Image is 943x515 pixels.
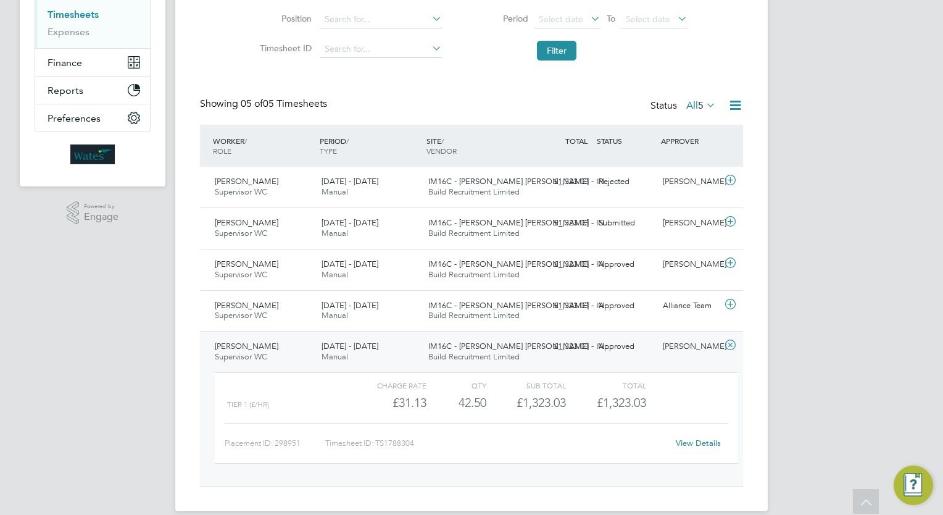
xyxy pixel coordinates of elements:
span: [DATE] - [DATE] [322,259,378,269]
button: Preferences [35,104,150,132]
div: Rejected [594,172,658,192]
span: / [441,136,444,146]
div: APPROVER [658,130,722,152]
span: Manual [322,351,348,362]
span: Select date [626,14,670,25]
label: Period [473,13,528,24]
button: Finance [35,49,150,76]
span: / [346,136,349,146]
span: Build Recruitment Limited [428,269,520,280]
span: £1,323.03 [597,395,646,410]
span: [PERSON_NAME] [215,341,278,351]
span: Preferences [48,112,101,124]
a: View Details [676,438,721,448]
span: To [603,10,619,27]
span: IM16C - [PERSON_NAME] [PERSON_NAME] - IN… [428,341,612,351]
input: Search for... [320,41,442,58]
span: [DATE] - [DATE] [322,217,378,228]
span: 05 Timesheets [241,98,327,110]
div: Total [566,378,646,393]
span: Manual [322,269,348,280]
img: wates-logo-retina.png [70,144,115,164]
span: Build Recruitment Limited [428,351,520,362]
span: Supervisor WC [215,310,267,320]
div: [PERSON_NAME] [658,337,722,357]
span: [PERSON_NAME] [215,300,278,311]
button: Reports [35,77,150,104]
div: Charge rate [347,378,426,393]
div: Approved [594,337,658,357]
span: Manual [322,228,348,238]
span: IM16C - [PERSON_NAME] [PERSON_NAME] - IN… [428,217,612,228]
span: Powered by [84,201,118,212]
div: £1,323.03 [530,296,594,316]
span: [PERSON_NAME] [215,259,278,269]
span: Supervisor WC [215,186,267,197]
a: Timesheets [48,9,99,20]
div: Placement ID: 298951 [225,433,325,453]
a: Expenses [48,26,89,38]
div: Approved [594,254,658,275]
span: Manual [322,310,348,320]
span: IM16C - [PERSON_NAME] [PERSON_NAME] - IN… [428,176,612,186]
input: Search for... [320,11,442,28]
span: Build Recruitment Limited [428,186,520,197]
span: [PERSON_NAME] [215,217,278,228]
div: PERIOD [317,130,423,162]
div: Alliance Team [658,296,722,316]
span: Manual [322,186,348,197]
div: £31.13 [347,393,426,413]
div: Status [650,98,718,115]
div: £1,323.03 [530,172,594,192]
div: Submitted [594,213,658,233]
span: Supervisor WC [215,228,267,238]
span: Select date [539,14,583,25]
span: IM16C - [PERSON_NAME] [PERSON_NAME] - IN… [428,259,612,269]
div: QTY [426,378,486,393]
button: Filter [537,41,576,61]
div: £1,323.03 [530,337,594,357]
div: 42.50 [426,393,486,413]
span: Tier 1 (£/HR) [227,400,269,409]
div: STATUS [594,130,658,152]
span: [DATE] - [DATE] [322,300,378,311]
label: Timesheet ID [256,43,312,54]
div: Showing [200,98,330,111]
div: [PERSON_NAME] [658,213,722,233]
button: Engage Resource Center [894,466,933,505]
span: Reports [48,85,83,96]
div: [PERSON_NAME] [658,254,722,275]
div: Approved [594,296,658,316]
span: Engage [84,212,118,222]
span: Build Recruitment Limited [428,310,520,320]
span: ROLE [213,146,231,156]
div: Timesheet ID: TS1788304 [325,433,668,453]
span: TYPE [320,146,337,156]
span: TOTAL [565,136,588,146]
span: IM16C - [PERSON_NAME] [PERSON_NAME] - IN… [428,300,612,311]
span: Build Recruitment Limited [428,228,520,238]
span: VENDOR [426,146,457,156]
div: WORKER [210,130,317,162]
label: All [686,99,716,112]
div: £1,323.03 [530,254,594,275]
div: Sub Total [486,378,566,393]
a: Powered byEngage [67,201,119,225]
span: 05 of [241,98,263,110]
div: [PERSON_NAME] [658,172,722,192]
div: £1,323.03 [530,213,594,233]
span: / [244,136,247,146]
span: [PERSON_NAME] [215,176,278,186]
span: [DATE] - [DATE] [322,176,378,186]
div: SITE [423,130,530,162]
span: Supervisor WC [215,351,267,362]
div: £1,323.03 [486,393,566,413]
span: 5 [698,99,704,112]
a: Go to home page [35,144,151,164]
span: [DATE] - [DATE] [322,341,378,351]
label: Position [256,13,312,24]
span: Finance [48,57,82,69]
span: Supervisor WC [215,269,267,280]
